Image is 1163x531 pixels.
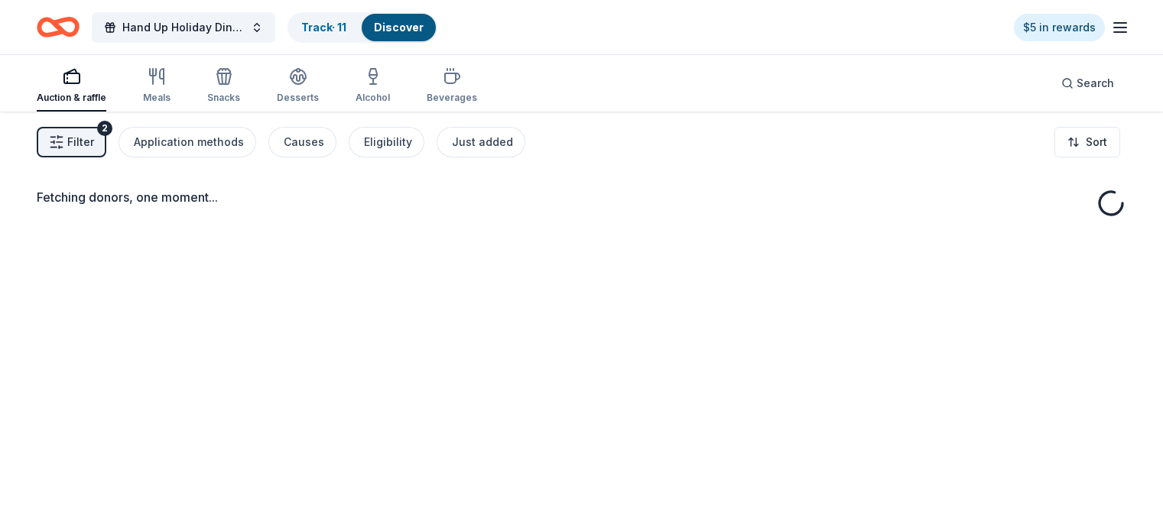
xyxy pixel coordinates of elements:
[37,61,106,112] button: Auction & raffle
[268,127,336,157] button: Causes
[427,61,477,112] button: Beverages
[356,92,390,104] div: Alcohol
[122,18,245,37] span: Hand Up Holiday Dinner and Auction
[37,127,106,157] button: Filter2
[277,92,319,104] div: Desserts
[134,133,244,151] div: Application methods
[1086,133,1107,151] span: Sort
[349,127,424,157] button: Eligibility
[364,133,412,151] div: Eligibility
[67,133,94,151] span: Filter
[374,21,424,34] a: Discover
[452,133,513,151] div: Just added
[37,92,106,104] div: Auction & raffle
[37,188,1126,206] div: Fetching donors, one moment...
[97,121,112,136] div: 2
[1077,74,1114,92] span: Search
[1014,14,1105,41] a: $5 in rewards
[301,21,346,34] a: Track· 11
[1049,68,1126,99] button: Search
[92,12,275,43] button: Hand Up Holiday Dinner and Auction
[437,127,525,157] button: Just added
[288,12,437,43] button: Track· 11Discover
[1054,127,1120,157] button: Sort
[207,61,240,112] button: Snacks
[37,9,80,45] a: Home
[143,92,171,104] div: Meals
[207,92,240,104] div: Snacks
[143,61,171,112] button: Meals
[356,61,390,112] button: Alcohol
[427,92,477,104] div: Beverages
[119,127,256,157] button: Application methods
[284,133,324,151] div: Causes
[277,61,319,112] button: Desserts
